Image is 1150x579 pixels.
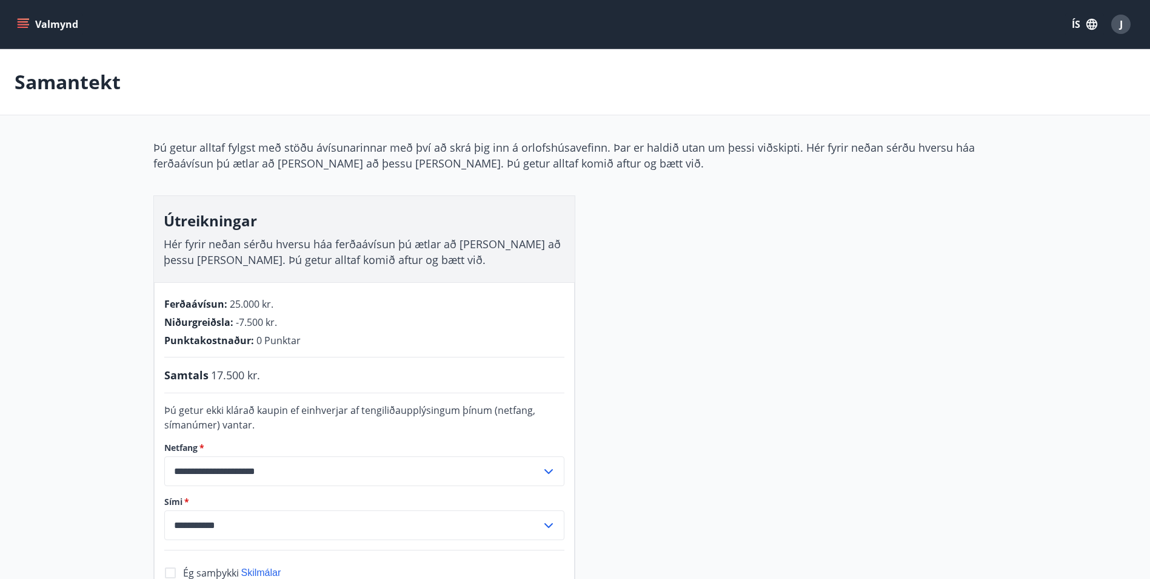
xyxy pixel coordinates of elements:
p: Þú getur alltaf fylgst með stöðu ávísunarinnar með því að skrá þig inn á orlofshúsavefinn. Þar er... [153,140,997,171]
span: J [1120,18,1123,31]
label: Sími [164,496,564,508]
span: Punktakostnaður : [164,334,254,347]
button: menu [15,13,83,35]
span: Ferðaávísun : [164,297,227,311]
button: ÍS [1065,13,1104,35]
span: Hér fyrir neðan sérðu hversu háa ferðaávísun þú ætlar að [PERSON_NAME] að þessu [PERSON_NAME]. Þú... [164,237,561,267]
span: 0 Punktar [256,334,301,347]
span: 17.500 kr. [211,367,260,383]
h3: Útreikningar [164,211,565,231]
span: -7.500 kr. [236,316,277,329]
label: Netfang [164,442,564,454]
span: 25.000 kr. [230,297,273,311]
p: Samantekt [15,69,121,95]
button: J [1106,10,1135,39]
span: Þú getur ekki klárað kaupin ef einhverjar af tengiliðaupplýsingum þínum (netfang, símanúmer) vantar. [164,404,535,432]
span: Skilmálar [241,567,281,578]
span: Niðurgreiðsla : [164,316,233,329]
span: Samtals [164,367,209,383]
